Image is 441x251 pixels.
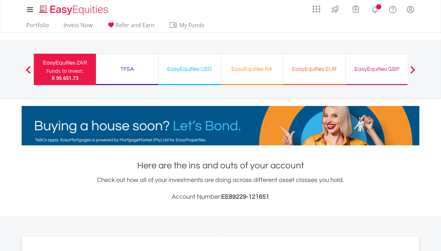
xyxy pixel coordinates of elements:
[350,3,361,15] img: vouchers-v2.svg
[38,4,111,16] img: EasyEquities_Logo.png
[115,21,155,29] span: Refer and Earn
[61,22,95,32] a: Invest Now
[22,106,419,145] img: EasyMortage Promotion Banner
[384,2,402,16] a: FAQ's and Support
[22,192,419,202] h3: Account Number:
[169,21,215,30] span: My Funds
[406,69,420,76] button: Next
[38,58,92,68] div: EasyEquities ZAR
[46,68,83,75] div: Funds to invest:
[350,64,404,74] div: EasyEquities GBP
[163,64,216,74] div: EasyEquities USD
[329,3,341,15] img: thrive-v2.svg
[52,75,79,81] span: R 95 651.73
[37,2,111,16] a: Home page
[221,193,269,200] span: EE89229-121651
[287,64,341,74] div: EasyEquities EUR
[22,175,419,202] div: Check out how all of your investments are doing across different asset classes you hold.
[313,5,320,13] img: grid-menu-icon.svg
[23,22,52,32] a: Portfolio
[100,64,154,74] div: TFSA
[225,64,279,74] div: EasyEquities RA
[308,2,325,13] a: AppsGrid
[21,69,35,76] button: Previous
[366,2,384,16] a: Notifications
[402,2,419,17] a: My Profile
[345,2,366,15] a: Vouchers
[22,159,419,172] h1: Here are the ins and outs of your account
[104,22,157,32] a: Refer and Earn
